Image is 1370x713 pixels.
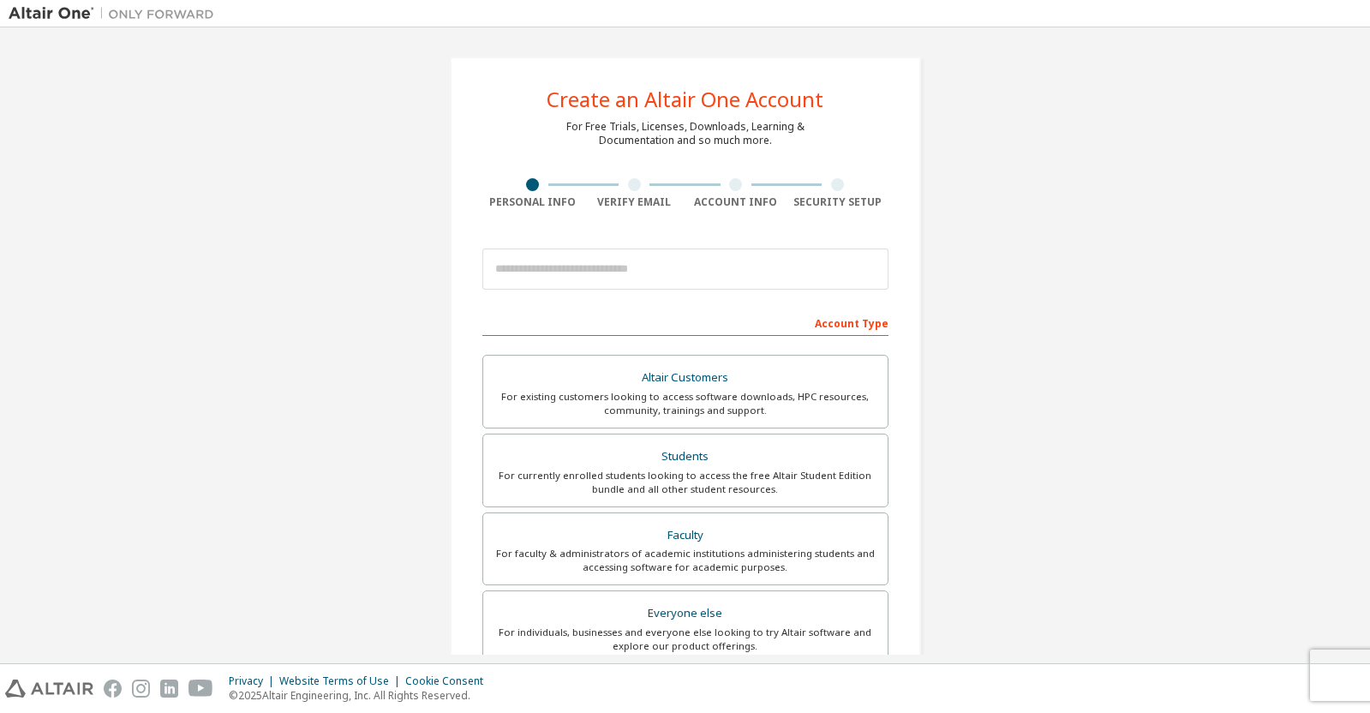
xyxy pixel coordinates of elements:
div: For faculty & administrators of academic institutions administering students and accessing softwa... [494,547,877,574]
div: Privacy [229,674,279,688]
div: For currently enrolled students looking to access the free Altair Student Edition bundle and all ... [494,469,877,496]
div: Everyone else [494,602,877,626]
div: Students [494,445,877,469]
p: © 2025 Altair Engineering, Inc. All Rights Reserved. [229,688,494,703]
div: For Free Trials, Licenses, Downloads, Learning & Documentation and so much more. [566,120,805,147]
img: Altair One [9,5,223,22]
div: Website Terms of Use [279,674,405,688]
div: Personal Info [482,195,584,209]
img: altair_logo.svg [5,680,93,698]
img: facebook.svg [104,680,122,698]
div: For existing customers looking to access software downloads, HPC resources, community, trainings ... [494,390,877,417]
div: Altair Customers [494,366,877,390]
div: Account Type [482,309,888,336]
div: Account Info [685,195,787,209]
div: Verify Email [583,195,685,209]
img: youtube.svg [188,680,213,698]
div: For individuals, businesses and everyone else looking to try Altair software and explore our prod... [494,626,877,653]
div: Create an Altair One Account [547,89,823,110]
img: instagram.svg [132,680,150,698]
div: Faculty [494,524,877,548]
div: Cookie Consent [405,674,494,688]
img: linkedin.svg [160,680,178,698]
div: Security Setup [787,195,888,209]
